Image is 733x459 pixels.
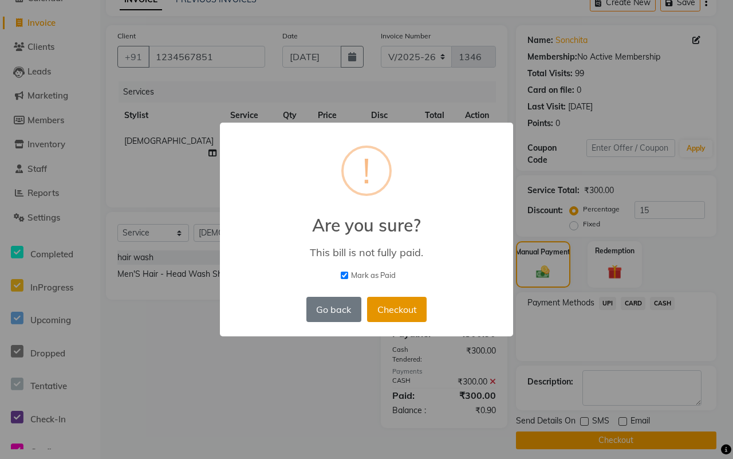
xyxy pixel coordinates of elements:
div: This bill is not fully paid. [237,246,496,259]
button: Go back [306,297,361,322]
span: Mark as Paid [351,270,396,281]
input: Mark as Paid [341,272,348,279]
button: Checkout [367,297,427,322]
h2: Are you sure? [220,201,513,236]
div: ! [362,148,371,194]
